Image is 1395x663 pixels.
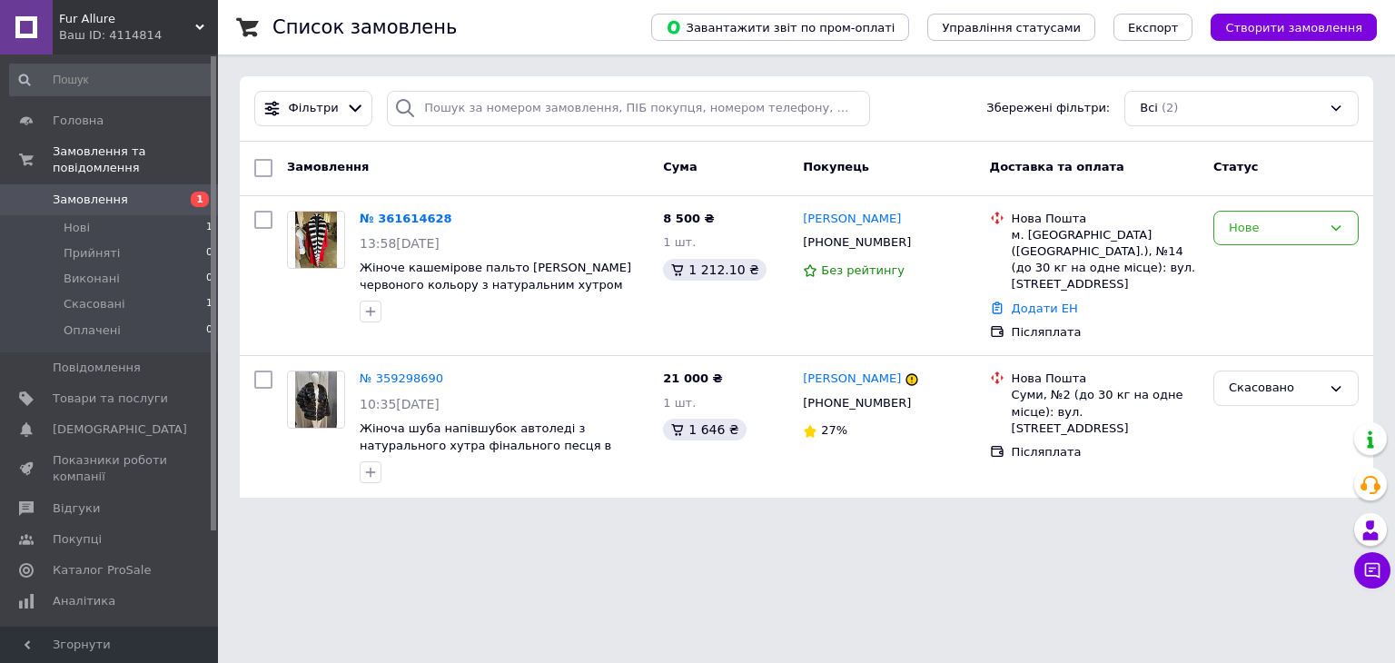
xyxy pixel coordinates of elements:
span: Cума [663,160,697,173]
div: Ваш ID: 4114814 [59,27,218,44]
span: Оплачені [64,322,121,339]
div: Післяплата [1012,324,1199,341]
span: Замовлення [53,192,128,208]
span: 10:35[DATE] [360,397,440,411]
span: 13:58[DATE] [360,236,440,251]
div: Післяплата [1012,444,1199,460]
a: Створити замовлення [1192,20,1377,34]
div: 1 646 ₴ [663,419,746,440]
span: 21 000 ₴ [663,371,722,385]
div: [PHONE_NUMBER] [799,391,915,415]
input: Пошук [9,64,214,96]
div: 1 212.10 ₴ [663,259,767,281]
span: Нові [64,220,90,236]
div: Нове [1229,219,1321,238]
span: Покупець [803,160,869,173]
a: [PERSON_NAME] [803,371,901,388]
span: Аналітика [53,593,115,609]
span: 1 [191,192,209,207]
a: Жіноче кашемірове пальто [PERSON_NAME] червоного кольору з натуральним хутром шиншилового Рекса. ... [360,261,631,308]
span: Замовлення [287,160,369,173]
a: № 361614628 [360,212,452,225]
button: Створити замовлення [1211,14,1377,41]
span: Гаманець компанії [53,624,168,657]
span: Скасовані [64,296,125,312]
span: [DEMOGRAPHIC_DATA] [53,421,187,438]
span: Створити замовлення [1225,21,1362,35]
span: 1 шт. [663,396,696,410]
span: 1 [206,296,213,312]
span: 1 шт. [663,235,696,249]
span: Покупці [53,531,102,548]
span: Всі [1140,100,1158,117]
span: Збережені фільтри: [986,100,1110,117]
a: № 359298690 [360,371,443,385]
span: Доставка та оплата [990,160,1124,173]
a: Фото товару [287,211,345,269]
span: Fur Allure [59,11,195,27]
span: Без рейтингу [821,263,905,277]
img: Фото товару [295,371,338,428]
a: Фото товару [287,371,345,429]
div: [PHONE_NUMBER] [799,231,915,254]
span: Управління статусами [942,21,1081,35]
div: Суми, №2 (до 30 кг на одне місце): вул. [STREET_ADDRESS] [1012,387,1199,437]
div: м. [GEOGRAPHIC_DATA] ([GEOGRAPHIC_DATA].), №14 (до 30 кг на одне місце): вул. [STREET_ADDRESS] [1012,227,1199,293]
span: Експорт [1128,21,1179,35]
a: Додати ЕН [1012,302,1078,315]
span: 27% [821,423,847,437]
span: Статус [1213,160,1259,173]
span: 0 [206,245,213,262]
div: Нова Пошта [1012,211,1199,227]
span: Фільтри [289,100,339,117]
a: [PERSON_NAME] [803,211,901,228]
span: Прийняті [64,245,120,262]
span: Каталог ProSale [53,562,151,579]
span: Завантажити звіт по пром-оплаті [666,19,895,35]
span: 8 500 ₴ [663,212,714,225]
span: 1 [206,220,213,236]
div: Скасовано [1229,379,1321,398]
div: Нова Пошта [1012,371,1199,387]
img: Фото товару [295,212,338,268]
input: Пошук за номером замовлення, ПІБ покупця, номером телефону, Email, номером накладної [387,91,870,126]
span: Товари та послуги [53,391,168,407]
span: 0 [206,322,213,339]
span: Показники роботи компанії [53,452,168,485]
span: Виконані [64,271,120,287]
a: Жіноча шуба напівшубок автоледі з натурального хутра фінального песця в забарвленні гіркий шокола... [360,421,632,486]
span: Головна [53,113,104,129]
h1: Список замовлень [272,16,457,38]
span: 0 [206,271,213,287]
button: Управління статусами [927,14,1095,41]
span: (2) [1162,101,1178,114]
button: Чат з покупцем [1354,552,1390,589]
span: Відгуки [53,500,100,517]
span: Повідомлення [53,360,141,376]
button: Експорт [1113,14,1193,41]
button: Завантажити звіт по пром-оплаті [651,14,909,41]
span: Замовлення та повідомлення [53,143,218,176]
